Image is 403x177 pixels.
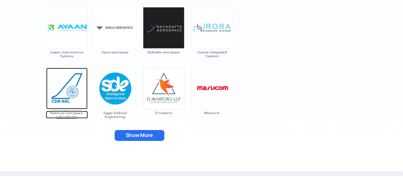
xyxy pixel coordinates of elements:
[191,25,233,58] a: Aurora Integrated Systems
[46,68,88,109] img: ic_nationalaerospace.png
[191,68,233,109] img: img_marucom.png
[143,85,185,115] a: D'Aviators
[143,25,185,54] a: Skykrafts Aerospace
[143,68,184,109] img: ic_daviators.png
[46,85,88,119] a: National Aerospace Laboratories
[46,7,88,49] img: ic_ayaan.png
[191,7,233,49] img: ic_aurora.png
[143,7,184,49] img: ic_skykrafts.png
[94,111,136,119] span: Sagar Defence Engineering
[143,50,185,54] span: Skykrafts Aerospace
[94,85,136,119] a: Sagar Defence Engineering
[191,50,233,58] span: Aurora Integrated Systems
[115,130,164,141] button: Show More
[191,85,233,115] a: Marucom
[94,50,136,54] span: Sarus aerospace
[191,111,233,115] span: Marucom
[95,7,136,49] img: img_sarus.png
[46,111,88,119] span: National Aerospace Laboratories
[46,50,88,58] span: Ayaan Autonomous Systems
[46,25,88,58] a: Ayaan Autonomous Systems
[95,68,136,109] img: ic_sagardefence.png
[94,25,136,54] a: Sarus aerospace
[143,111,185,115] span: D'Aviators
